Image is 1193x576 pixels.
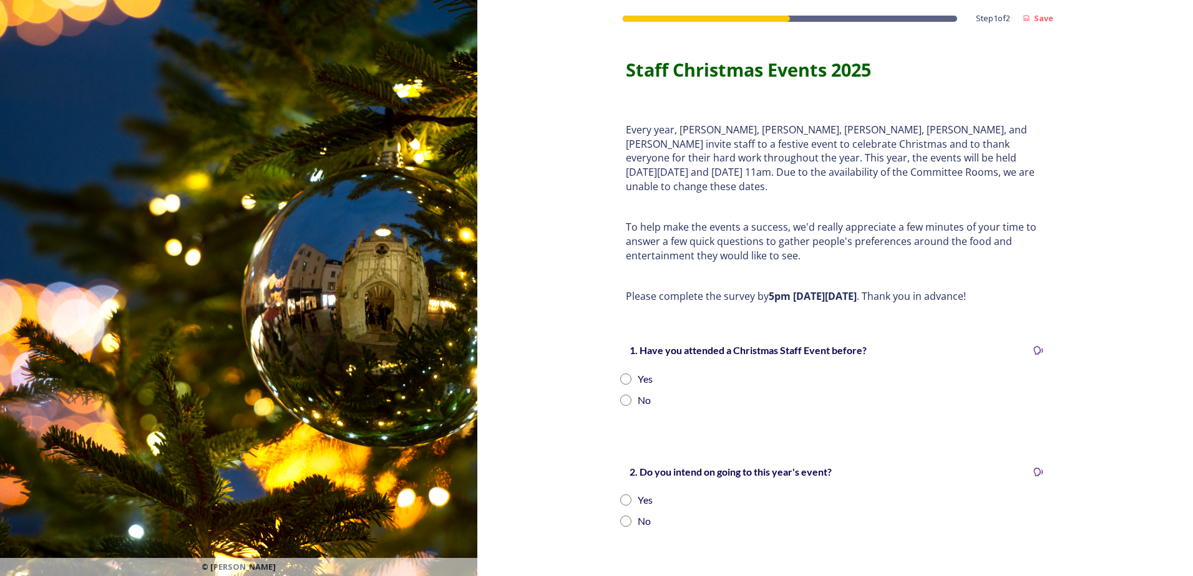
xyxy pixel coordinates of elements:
p: Every year, [PERSON_NAME], [PERSON_NAME], [PERSON_NAME], [PERSON_NAME], and [PERSON_NAME] invite ... [626,123,1044,194]
div: Yes [638,492,653,507]
span: © [PERSON_NAME] [202,561,276,573]
p: To help make the events a success, we'd really appreciate a few minutes of your time to answer a ... [626,220,1044,262]
strong: Save [1034,12,1053,24]
div: No [638,514,651,529]
strong: Staff Christmas Events 2025 [626,57,871,82]
strong: 5pm [DATE][DATE] [769,289,857,303]
strong: 1. Have you attended a Christmas Staff Event before? [630,344,867,356]
div: Yes [638,372,653,386]
p: Please complete the survey by . Thank you in advance! [626,289,1044,304]
strong: 2. Do you intend on going to this year's event? [630,466,832,478]
span: Step 1 of 2 [976,12,1010,24]
div: No [638,393,651,408]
